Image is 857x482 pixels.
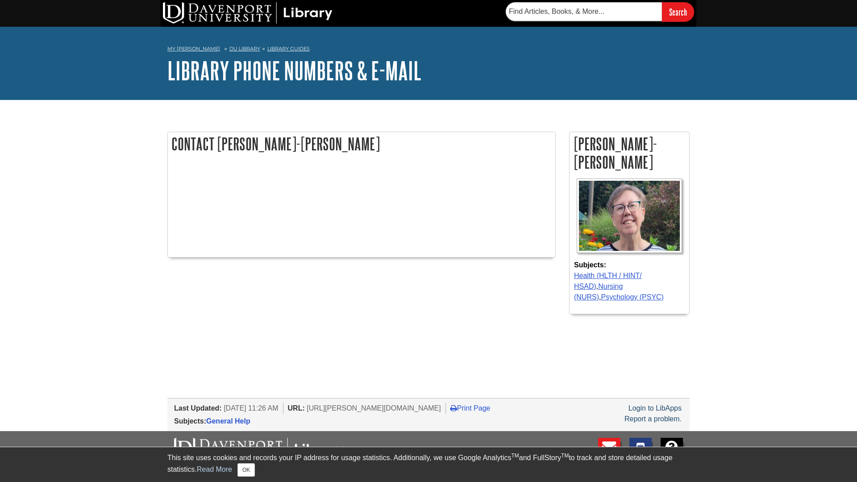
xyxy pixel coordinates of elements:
[574,283,623,301] a: Nursing (NURS)
[237,463,255,477] button: Close
[229,46,260,52] a: DU Library
[506,2,662,21] input: Find Articles, Books, & More...
[174,438,344,461] img: DU Libraries
[307,404,441,412] span: [URL][PERSON_NAME][DOMAIN_NAME]
[172,160,551,249] iframe: 96425d43be023a71b3991ed4600a54be
[167,453,690,477] div: This site uses cookies and records your IP address for usage statistics. Additionally, we use Goo...
[598,438,620,469] a: E-mail
[174,417,206,425] span: Subjects:
[628,404,682,412] a: Login to LibApps
[561,453,569,459] sup: TM
[662,2,694,21] input: Search
[267,46,310,52] a: Library Guides
[629,438,652,469] a: Text
[570,132,689,174] h2: [PERSON_NAME]-[PERSON_NAME]
[574,260,685,270] strong: Subjects:
[511,453,519,459] sup: TM
[601,293,664,301] a: Psychology (PSYC)
[577,179,682,253] img: Profile Photo
[174,404,222,412] span: Last Updated:
[167,57,421,84] a: Library Phone Numbers & E-mail
[163,2,333,24] img: DU Library
[574,272,642,290] a: Health (HLTH / HINT/ HSAD)
[624,415,682,423] a: Report a problem.
[197,465,232,473] a: Read More
[167,45,220,53] a: My [PERSON_NAME]
[288,404,305,412] span: URL:
[661,438,683,469] a: FAQ
[224,404,278,412] span: [DATE] 11:26 AM
[506,2,694,21] form: Searches DU Library's articles, books, and more
[168,132,555,156] h2: Contact [PERSON_NAME]-[PERSON_NAME]
[167,43,690,57] nav: breadcrumb
[574,179,685,253] a: Profile Photo
[450,404,491,412] a: Print Page
[450,404,457,411] i: Print Page
[206,417,250,425] a: General Help
[574,260,685,303] div: , ,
